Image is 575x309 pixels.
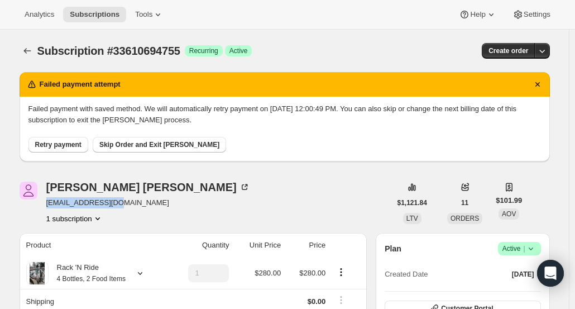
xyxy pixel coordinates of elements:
[20,182,37,199] span: Kimberly Judkins
[40,79,121,90] h2: Failed payment attempt
[25,10,54,19] span: Analytics
[385,269,428,280] span: Created Date
[35,140,82,149] span: Retry payment
[530,77,545,92] button: Dismiss notification
[523,244,525,253] span: |
[63,7,126,22] button: Subscriptions
[284,233,329,258] th: Price
[332,294,350,306] button: Shipping actions
[496,195,522,206] span: $101.99
[505,267,541,282] button: [DATE]
[37,45,180,57] span: Subscription #33610694755
[232,233,284,258] th: Unit Price
[49,262,126,284] div: Rack 'N Ride
[452,7,503,22] button: Help
[391,195,434,211] button: $1,121.84
[454,195,475,211] button: 11
[406,215,418,222] span: LTV
[385,243,401,254] h2: Plan
[189,46,218,55] span: Recurring
[46,182,250,193] div: [PERSON_NAME] [PERSON_NAME]
[229,46,248,55] span: Active
[502,243,536,254] span: Active
[502,210,516,218] span: AOV
[99,140,219,149] span: Skip Order and Exit [PERSON_NAME]
[46,213,103,224] button: Product actions
[482,43,535,59] button: Create order
[397,198,427,207] span: $1,121.84
[20,43,35,59] button: Subscriptions
[524,10,550,19] span: Settings
[57,275,126,283] small: 4 Bottles, 2 Food Items
[46,197,250,208] span: [EMAIL_ADDRESS][DOMAIN_NAME]
[506,7,557,22] button: Settings
[128,7,170,22] button: Tools
[470,10,485,19] span: Help
[537,260,564,287] div: Open Intercom Messenger
[168,233,232,258] th: Quantity
[70,10,119,19] span: Subscriptions
[28,137,88,153] button: Retry payment
[488,46,528,55] span: Create order
[451,215,479,222] span: ORDERS
[332,266,350,278] button: Product actions
[135,10,152,19] span: Tools
[255,269,281,277] span: $280.00
[93,137,226,153] button: Skip Order and Exit [PERSON_NAME]
[18,7,61,22] button: Analytics
[308,297,326,306] span: $0.00
[461,198,468,207] span: 11
[299,269,325,277] span: $280.00
[28,103,541,126] p: Failed payment with saved method. We will automatically retry payment on [DATE] 12:00:49 PM. You ...
[512,270,534,279] span: [DATE]
[20,233,169,258] th: Product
